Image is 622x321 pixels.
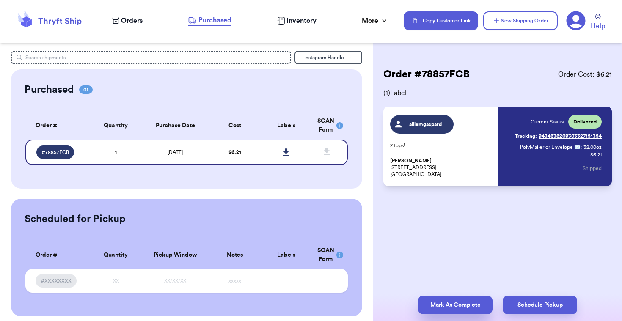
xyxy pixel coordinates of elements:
span: ( 1 ) Label [383,88,612,98]
span: Help [591,21,605,31]
span: XX [113,278,119,283]
a: Tracking:9434636208303327151354 [515,129,602,143]
th: Quantity [90,112,142,140]
th: Order # [25,112,90,140]
span: PolyMailer or Envelope ✉️ [520,145,581,150]
button: Schedule Pickup [503,296,577,314]
th: Notes [209,241,261,269]
a: Inventory [277,16,317,26]
span: xxxxx [228,278,241,283]
button: Mark As Complete [418,296,493,314]
th: Quantity [90,241,142,269]
th: Labels [261,241,312,269]
a: Help [591,14,605,31]
p: $ 6.21 [590,151,602,158]
span: # 78857FCB [41,149,69,156]
span: Inventory [286,16,317,26]
span: - [286,278,287,283]
span: #XXXXXXXX [41,277,72,284]
span: Order Cost: $ 6.21 [558,69,612,80]
span: Instagram Handle [304,55,344,60]
span: alliemgaspard [406,121,446,128]
th: Pickup Window [141,241,209,269]
button: New Shipping Order [483,11,558,30]
span: Tracking: [515,133,537,140]
th: Purchase Date [141,112,209,140]
h2: Purchased [25,83,74,96]
a: Purchased [188,15,231,26]
span: 1 [115,150,117,155]
span: [PERSON_NAME] [390,158,432,164]
input: Search shipments... [11,51,291,64]
span: [DATE] [168,150,183,155]
h2: Order # 78857FCB [383,68,470,81]
span: $ 6.21 [228,150,241,155]
span: 32.00 oz [583,144,602,151]
span: : [581,144,582,151]
p: [STREET_ADDRESS] [GEOGRAPHIC_DATA] [390,157,493,178]
button: Shipped [583,159,602,178]
p: 2 tops! [390,142,493,149]
h2: Scheduled for Pickup [25,212,126,226]
a: Orders [112,16,143,26]
span: XX/XX/XX [164,278,186,283]
span: - [327,278,328,283]
button: Instagram Handle [294,51,362,64]
div: SCAN Form [317,246,338,264]
span: Delivered [573,118,597,125]
th: Order # [25,241,90,269]
div: More [362,16,388,26]
span: Purchased [198,15,231,25]
span: Orders [121,16,143,26]
th: Labels [261,112,312,140]
th: Cost [209,112,261,140]
div: SCAN Form [317,117,338,134]
span: 01 [79,85,93,94]
span: Current Status: [531,118,565,125]
button: Copy Customer Link [404,11,478,30]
